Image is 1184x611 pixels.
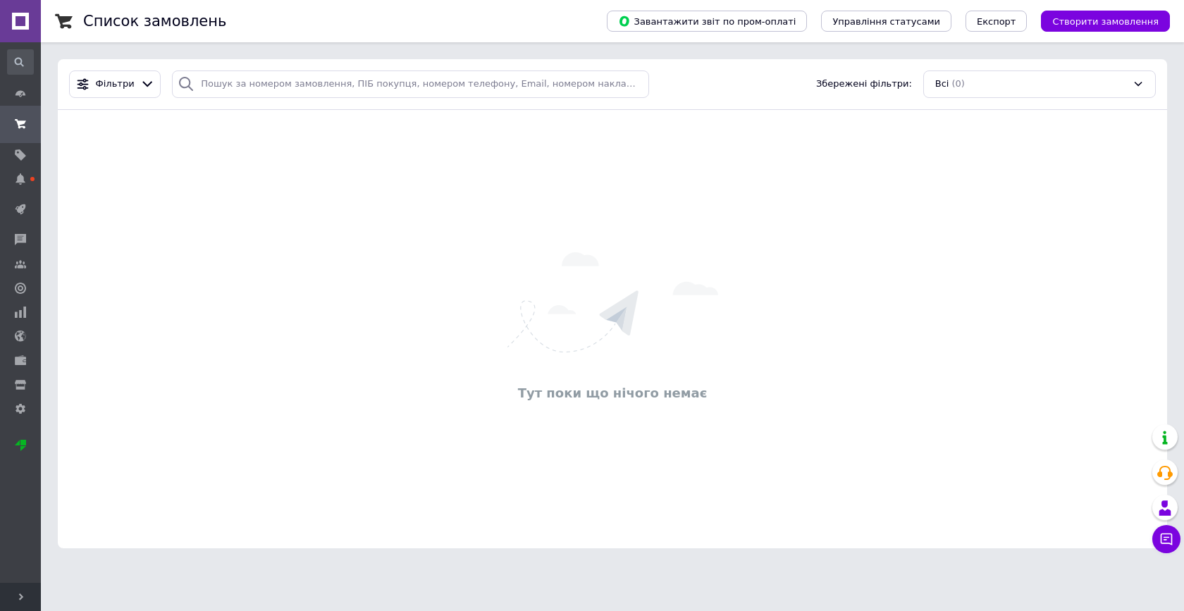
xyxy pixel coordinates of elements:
button: Чат з покупцем [1152,525,1180,553]
button: Завантажити звіт по пром-оплаті [607,11,807,32]
span: Всі [935,78,949,91]
h1: Список замовлень [83,13,226,30]
input: Пошук за номером замовлення, ПІБ покупця, номером телефону, Email, номером накладної [172,70,648,98]
span: Створити замовлення [1052,16,1159,27]
a: Створити замовлення [1027,16,1170,26]
span: Експорт [977,16,1016,27]
button: Створити замовлення [1041,11,1170,32]
span: Збережені фільтри: [816,78,912,91]
div: Тут поки що нічого немає [65,384,1160,402]
span: Управління статусами [832,16,940,27]
button: Експорт [966,11,1028,32]
span: (0) [951,78,964,89]
span: Завантажити звіт по пром-оплаті [618,15,796,27]
span: Фільтри [96,78,135,91]
button: Управління статусами [821,11,951,32]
